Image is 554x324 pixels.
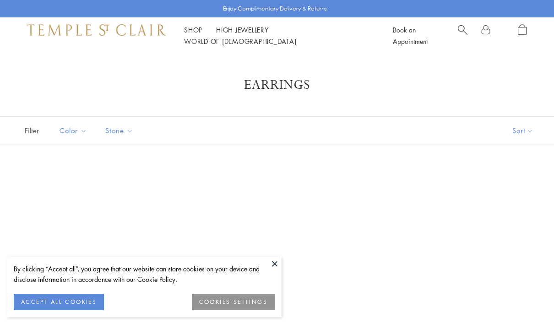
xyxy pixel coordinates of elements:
nav: Main navigation [184,24,372,47]
div: By clicking “Accept all”, you agree that our website can store cookies on your device and disclos... [14,264,275,285]
a: World of [DEMOGRAPHIC_DATA]World of [DEMOGRAPHIC_DATA] [184,37,296,46]
a: Book an Appointment [393,25,428,46]
img: Temple St. Clair [27,24,166,35]
button: Show sort by [492,117,554,145]
p: Enjoy Complimentary Delivery & Returns [223,4,327,13]
iframe: Gorgias live chat messenger [508,281,545,315]
button: Stone [98,120,140,141]
a: Open Shopping Bag [518,24,527,47]
a: High JewelleryHigh Jewellery [216,25,269,34]
a: ShopShop [184,25,202,34]
button: COOKIES SETTINGS [192,294,275,310]
span: Stone [101,125,140,136]
h1: Earrings [37,77,517,93]
a: Search [458,24,467,47]
span: Color [55,125,94,136]
button: Color [53,120,94,141]
button: ACCEPT ALL COOKIES [14,294,104,310]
